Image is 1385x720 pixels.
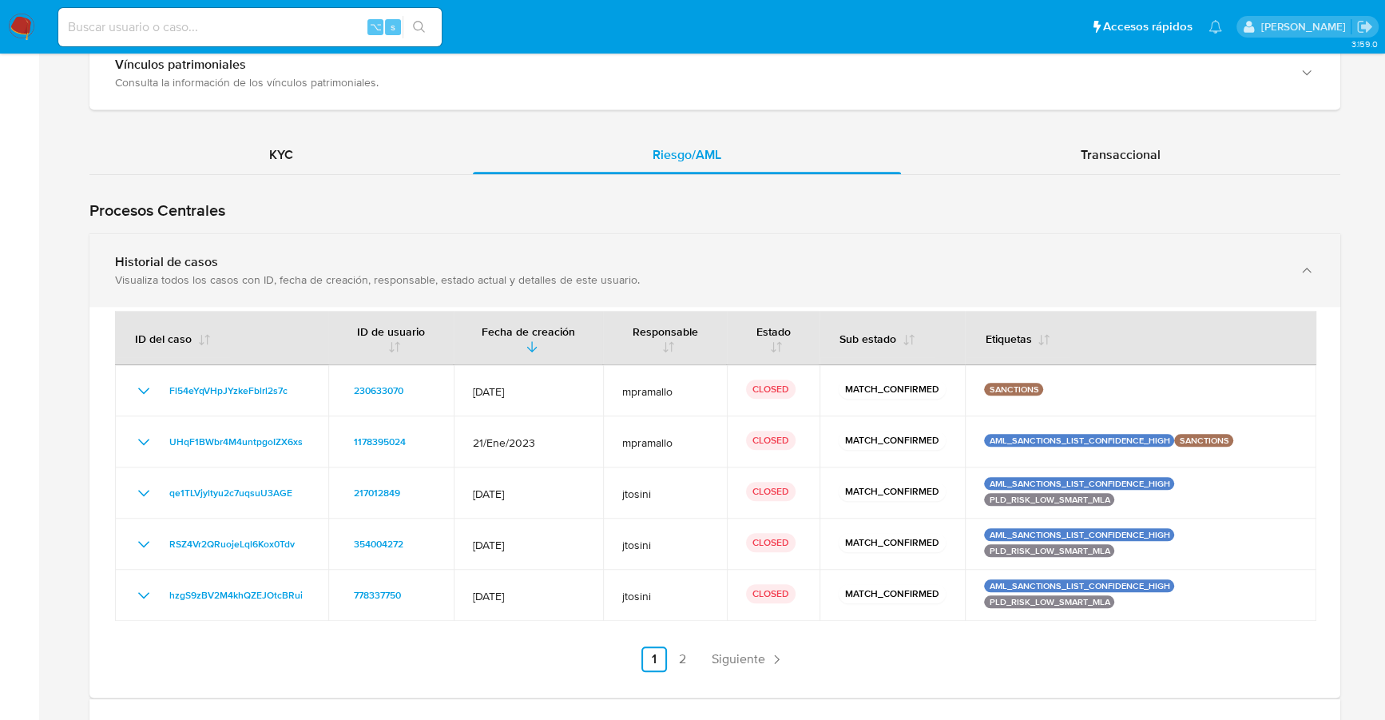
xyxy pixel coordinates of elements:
[369,19,381,34] span: ⌥
[1260,19,1351,34] p: stefania.bordes@mercadolibre.com
[1351,38,1377,50] span: 3.159.0
[1356,18,1373,35] a: Salir
[89,201,1340,221] h1: Procesos Centrales
[391,19,395,34] span: s
[403,16,435,38] button: search-icon
[269,145,293,164] span: KYC
[1208,20,1222,34] a: Notificaciones
[1103,18,1193,35] span: Accesos rápidos
[1081,145,1161,164] span: Transaccional
[58,17,442,38] input: Buscar usuario o caso...
[653,145,721,164] span: Riesgo/AML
